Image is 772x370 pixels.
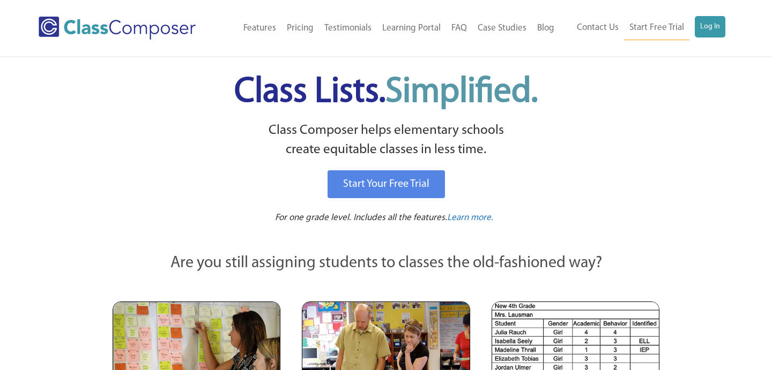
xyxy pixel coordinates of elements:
[472,17,532,40] a: Case Studies
[571,16,624,40] a: Contact Us
[343,179,429,190] span: Start Your Free Trial
[319,17,377,40] a: Testimonials
[275,213,447,222] span: For one grade level. Includes all the features.
[560,16,725,40] nav: Header Menu
[446,17,472,40] a: FAQ
[238,17,281,40] a: Features
[624,16,689,40] a: Start Free Trial
[111,121,661,160] p: Class Composer helps elementary schools create equitable classes in less time.
[220,17,560,40] nav: Header Menu
[39,17,196,40] img: Class Composer
[328,170,445,198] a: Start Your Free Trial
[377,17,446,40] a: Learning Portal
[234,75,538,110] span: Class Lists.
[281,17,319,40] a: Pricing
[447,212,493,225] a: Learn more.
[113,252,659,275] p: Are you still assigning students to classes the old-fashioned way?
[695,16,725,37] a: Log In
[532,17,560,40] a: Blog
[447,213,493,222] span: Learn more.
[385,75,538,110] span: Simplified.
